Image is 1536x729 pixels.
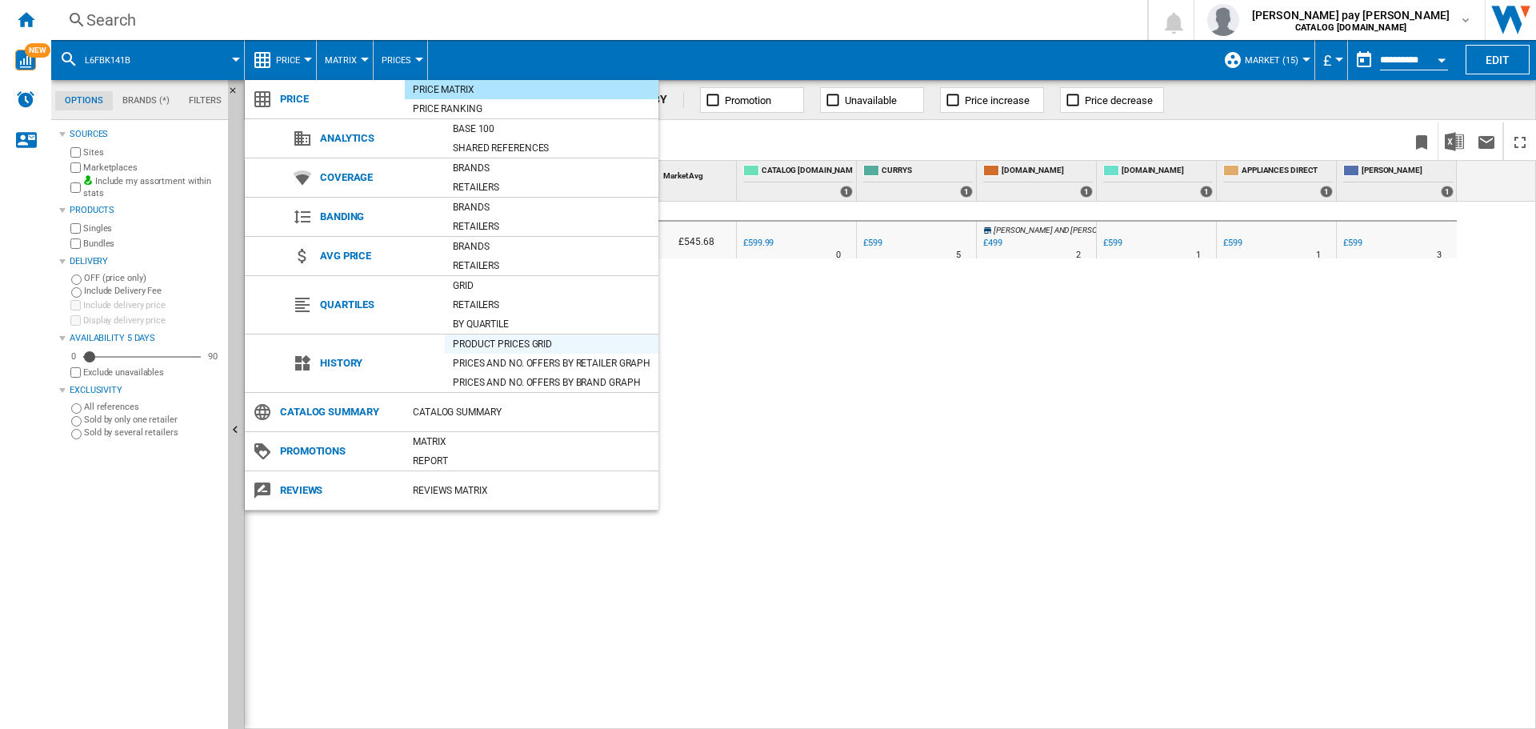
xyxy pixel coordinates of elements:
span: Analytics [312,127,445,150]
div: Brands [445,199,658,215]
div: Report [405,453,658,469]
span: Coverage [312,166,445,189]
div: Prices and No. offers by retailer graph [445,355,658,371]
span: History [312,352,445,375]
span: Price [272,88,405,110]
div: Prices and No. offers by brand graph [445,375,658,391]
div: Retailers [445,258,658,274]
div: By quartile [445,316,658,332]
div: Shared references [445,140,658,156]
div: Retailers [445,179,658,195]
span: Avg price [312,245,445,267]
div: Base 100 [445,121,658,137]
div: Retailers [445,218,658,234]
div: Catalog Summary [405,404,658,420]
span: Promotions [272,440,405,463]
div: Brands [445,160,658,176]
span: Catalog Summary [272,401,405,423]
div: Price Ranking [405,101,658,117]
div: Product prices grid [445,336,658,352]
div: Price Matrix [405,82,658,98]
div: Brands [445,238,658,254]
div: Grid [445,278,658,294]
span: Quartiles [312,294,445,316]
span: Reviews [272,479,405,502]
div: Matrix [405,434,658,450]
span: Banding [312,206,445,228]
div: REVIEWS Matrix [405,483,658,499]
div: Retailers [445,297,658,313]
